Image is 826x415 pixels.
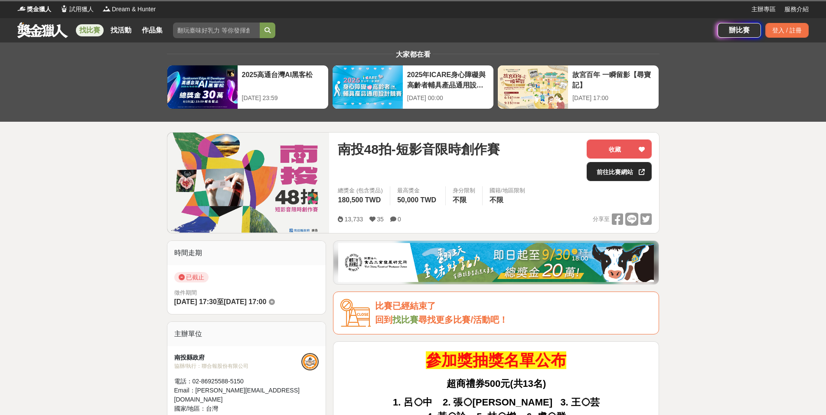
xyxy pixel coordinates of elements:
[174,289,197,296] span: 徵件期間
[138,24,166,36] a: 作品集
[174,377,302,386] div: 電話： 02-86925588-5150
[174,405,206,412] span: 國家/地區：
[375,299,652,313] div: 比賽已經結束了
[398,216,401,223] span: 0
[60,5,94,14] a: Logo試用獵人
[224,298,266,305] span: [DATE] 17:00
[426,351,566,369] strong: 參加獎抽獎名單公布
[453,186,475,195] div: 身分限制
[344,216,363,223] span: 13,733
[377,216,384,223] span: 35
[242,70,324,89] div: 2025高通台灣AI黑客松
[112,5,156,14] span: Dream & Hunter
[206,405,218,412] span: 台灣
[490,196,503,204] span: 不限
[394,51,433,58] span: 大家都在看
[392,315,418,324] a: 找比賽
[490,186,525,195] div: 國籍/地區限制
[497,65,659,109] a: 故宮百年 一瞬留影【尋寶記】[DATE] 17:00
[242,94,324,103] div: [DATE] 23:59
[407,70,489,89] div: 2025年ICARE身心障礙與高齡者輔具產品通用設計競賽
[338,196,381,204] span: 180,500 TWD
[572,94,654,103] div: [DATE] 17:00
[718,23,761,38] a: 辦比賽
[375,315,392,324] span: 回到
[102,4,111,13] img: Logo
[784,5,809,14] a: 服務介紹
[174,353,302,362] div: 南投縣政府
[17,4,26,13] img: Logo
[340,299,371,327] img: Icon
[765,23,809,38] div: 登入 / 註冊
[217,298,224,305] span: 至
[107,24,135,36] a: 找活動
[453,196,467,204] span: 不限
[397,186,438,195] span: 最高獎金
[393,397,600,408] strong: 1. 呂◯中 2. 張◯[PERSON_NAME] 3. 王◯芸
[60,4,69,13] img: Logo
[338,243,654,282] img: b0ef2173-5a9d-47ad-b0e3-de335e335c0a.jpg
[447,378,546,389] strong: 超商禮券500元(共13名)
[167,133,330,233] img: Cover Image
[102,5,156,14] a: LogoDream & Hunter
[587,139,652,159] button: 收藏
[407,94,489,103] div: [DATE] 00:00
[174,362,302,370] div: 協辦/執行： 聯合報股份有限公司
[332,65,494,109] a: 2025年ICARE身心障礙與高齡者輔具產品通用設計競賽[DATE] 00:00
[338,139,500,159] span: 南投48拍-短影音限時創作賽
[587,162,652,181] a: 前往比賽網站
[174,272,209,282] span: 已截止
[174,386,302,404] div: Email： [PERSON_NAME][EMAIL_ADDRESS][DOMAIN_NAME]
[76,24,104,36] a: 找比賽
[27,5,51,14] span: 獎金獵人
[593,213,610,226] span: 分享至
[167,322,326,346] div: 主辦單位
[69,5,94,14] span: 試用獵人
[174,298,217,305] span: [DATE] 17:30
[572,70,654,89] div: 故宮百年 一瞬留影【尋寶記】
[167,241,326,265] div: 時間走期
[338,186,383,195] span: 總獎金 (包含獎品)
[397,196,436,204] span: 50,000 TWD
[418,315,508,324] span: 尋找更多比賽/活動吧！
[751,5,776,14] a: 主辦專區
[173,23,260,38] input: 翻玩臺味好乳力 等你發揮創意！
[17,5,51,14] a: Logo獎金獵人
[167,65,329,109] a: 2025高通台灣AI黑客松[DATE] 23:59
